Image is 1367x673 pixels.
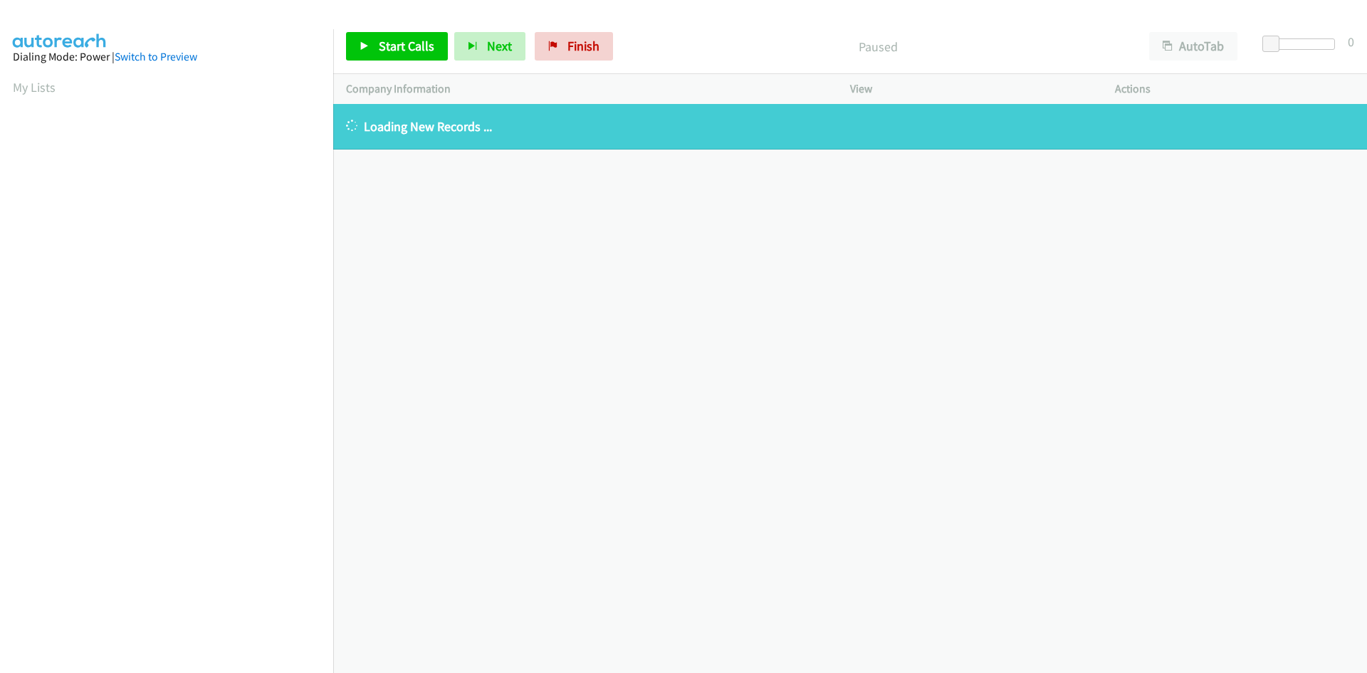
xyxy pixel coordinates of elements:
p: Paused [632,37,1124,56]
p: Company Information [346,80,824,98]
span: Next [487,38,512,54]
p: Loading New Records ... [346,117,1354,136]
span: Start Calls [379,38,434,54]
a: Start Calls [346,32,448,61]
p: Actions [1115,80,1354,98]
div: Delay between calls (in seconds) [1269,38,1335,50]
div: Dialing Mode: Power | [13,48,320,66]
button: Next [454,32,525,61]
a: Switch to Preview [115,50,197,63]
p: View [850,80,1089,98]
span: Finish [567,38,599,54]
a: My Lists [13,79,56,95]
div: 0 [1348,32,1354,51]
a: Finish [535,32,613,61]
button: AutoTab [1149,32,1237,61]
